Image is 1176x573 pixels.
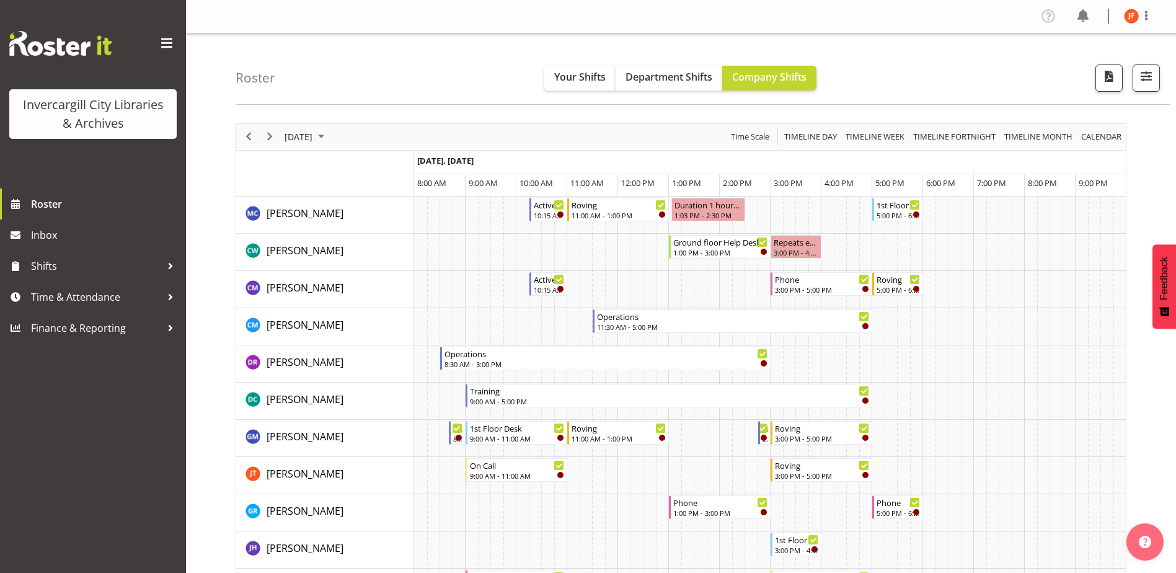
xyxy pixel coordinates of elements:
[844,129,907,144] button: Timeline Week
[1003,129,1074,144] span: Timeline Month
[673,236,767,248] div: Ground floor Help Desk
[236,457,414,494] td: Glen Tomlinson resource
[470,396,869,406] div: 9:00 AM - 5:00 PM
[977,177,1006,189] span: 7:00 PM
[417,155,474,166] span: [DATE], [DATE]
[775,433,869,443] div: 3:00 PM - 5:00 PM
[236,345,414,383] td: Debra Robinson resource
[567,198,669,221] div: Aurora Catu"s event - Roving Begin From Tuesday, September 23, 2025 at 11:00:00 AM GMT+12:00 Ends...
[911,129,998,144] button: Fortnight
[238,124,259,150] div: previous period
[267,429,343,444] a: [PERSON_NAME]
[544,66,616,91] button: Your Shifts
[444,359,767,369] div: 8:30 AM - 3:00 PM
[775,273,869,285] div: Phone
[9,31,112,56] img: Rosterit website logo
[844,129,906,144] span: Timeline Week
[771,235,821,259] div: Catherine Wilson"s event - Repeats every tuesday - Catherine Wilson Begin From Tuesday, September...
[673,496,767,509] div: Phone
[570,177,604,189] span: 11:00 AM
[673,508,767,518] div: 1:00 PM - 3:00 PM
[470,384,869,397] div: Training
[267,281,343,295] span: [PERSON_NAME]
[775,459,869,471] div: Roving
[267,393,343,406] span: [PERSON_NAME]
[775,422,869,434] div: Roving
[529,272,568,296] div: Chamique Mamolo"s event - Active Rhyming Begin From Tuesday, September 23, 2025 at 10:15:00 AM GM...
[519,177,553,189] span: 10:00 AM
[267,467,343,481] span: [PERSON_NAME]
[872,198,923,221] div: Aurora Catu"s event - 1st Floor Desk Begin From Tuesday, September 23, 2025 at 5:00:00 PM GMT+12:...
[469,177,498,189] span: 9:00 AM
[825,177,854,189] span: 4:00 PM
[259,124,280,150] div: next period
[267,355,343,369] span: [PERSON_NAME]
[466,421,567,445] div: Gabriel McKay Smith"s event - 1st Floor Desk Begin From Tuesday, September 23, 2025 at 9:00:00 AM...
[31,195,180,213] span: Roster
[236,383,414,420] td: Donald Cunningham resource
[774,177,803,189] span: 3:00 PM
[267,504,343,518] a: [PERSON_NAME]
[236,234,414,271] td: Catherine Wilson resource
[22,95,164,133] div: Invercargill City Libraries & Archives
[912,129,997,144] span: Timeline Fortnight
[783,129,838,144] span: Timeline Day
[877,198,920,211] div: 1st Floor Desk
[732,70,807,84] span: Company Shifts
[669,235,771,259] div: Catherine Wilson"s event - Ground floor Help Desk Begin From Tuesday, September 23, 2025 at 1:00:...
[453,433,462,443] div: 8:40 AM - 9:00 AM
[1079,177,1108,189] span: 9:00 PM
[449,421,466,445] div: Gabriel McKay Smith"s event - Newspapers Begin From Tuesday, September 23, 2025 at 8:40:00 AM GMT...
[771,533,821,556] div: Jill Harpur"s event - 1st Floor Desk Begin From Tuesday, September 23, 2025 at 3:00:00 PM GMT+12:...
[267,392,343,407] a: [PERSON_NAME]
[572,198,666,211] div: Roving
[31,319,161,337] span: Finance & Reporting
[267,466,343,481] a: [PERSON_NAME]
[470,433,564,443] div: 9:00 AM - 11:00 AM
[775,471,869,481] div: 3:00 PM - 5:00 PM
[280,124,332,150] div: September 23, 2025
[672,177,701,189] span: 1:00 PM
[626,70,712,84] span: Department Shifts
[1080,129,1123,144] span: calendar
[597,310,869,322] div: Operations
[267,541,343,555] span: [PERSON_NAME]
[31,226,180,244] span: Inbox
[529,198,568,221] div: Aurora Catu"s event - Active Rhyming Begin From Tuesday, September 23, 2025 at 10:15:00 AM GMT+12...
[1152,244,1176,329] button: Feedback - Show survey
[567,421,669,445] div: Gabriel McKay Smith"s event - Roving Begin From Tuesday, September 23, 2025 at 11:00:00 AM GMT+12...
[466,458,567,482] div: Glen Tomlinson"s event - On Call Begin From Tuesday, September 23, 2025 at 9:00:00 AM GMT+12:00 E...
[262,129,278,144] button: Next
[729,129,772,144] button: Time Scale
[877,210,920,220] div: 5:00 PM - 6:00 PM
[771,458,872,482] div: Glen Tomlinson"s event - Roving Begin From Tuesday, September 23, 2025 at 3:00:00 PM GMT+12:00 En...
[470,459,564,471] div: On Call
[267,244,343,257] span: [PERSON_NAME]
[470,471,564,481] div: 9:00 AM - 11:00 AM
[572,210,666,220] div: 11:00 AM - 1:00 PM
[763,422,768,434] div: New book tagging
[236,494,414,531] td: Grace Roscoe-Squires resource
[453,422,462,434] div: Newspapers
[236,271,414,308] td: Chamique Mamolo resource
[267,318,343,332] span: [PERSON_NAME]
[774,247,818,257] div: 3:00 PM - 4:00 PM
[775,285,869,295] div: 3:00 PM - 5:00 PM
[774,236,818,248] div: Repeats every [DATE] - [PERSON_NAME]
[554,70,606,84] span: Your Shifts
[1159,257,1170,300] span: Feedback
[440,347,771,370] div: Debra Robinson"s event - Operations Begin From Tuesday, September 23, 2025 at 8:30:00 AM GMT+12:0...
[534,273,565,285] div: Active Rhyming
[267,207,343,220] span: [PERSON_NAME]
[466,384,872,407] div: Donald Cunningham"s event - Training Begin From Tuesday, September 23, 2025 at 9:00:00 AM GMT+12:...
[775,533,818,546] div: 1st Floor Desk
[283,129,330,144] button: September 2025
[1133,64,1160,92] button: Filter Shifts
[1095,64,1123,92] button: Download a PDF of the roster for the current day
[621,177,655,189] span: 12:00 PM
[267,243,343,258] a: [PERSON_NAME]
[1002,129,1075,144] button: Timeline Month
[771,421,872,445] div: Gabriel McKay Smith"s event - Roving Begin From Tuesday, September 23, 2025 at 3:00:00 PM GMT+12:...
[771,272,872,296] div: Chamique Mamolo"s event - Phone Begin From Tuesday, September 23, 2025 at 3:00:00 PM GMT+12:00 En...
[31,257,161,275] span: Shifts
